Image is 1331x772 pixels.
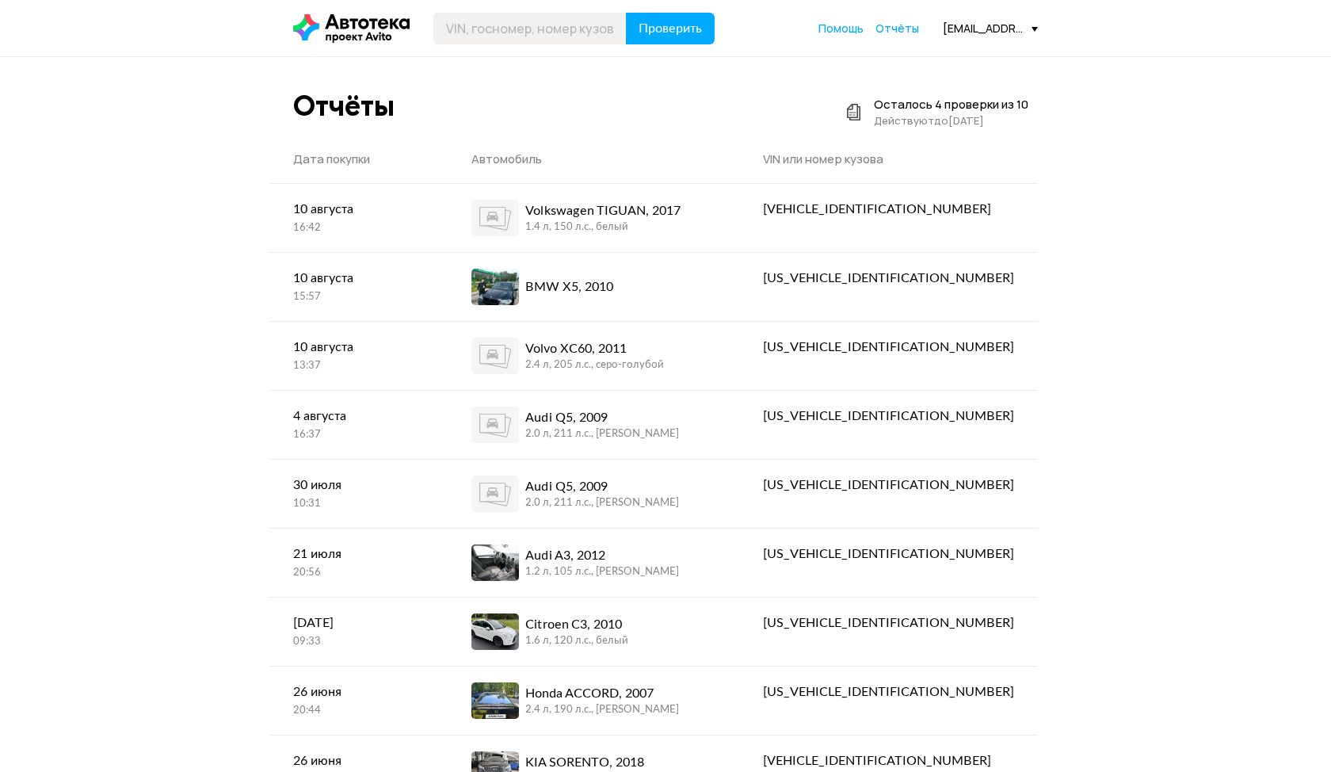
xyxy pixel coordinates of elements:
a: [US_VEHICLE_IDENTIFICATION_NUMBER] [739,529,1038,579]
a: Citroen C3, 20101.6 л, 120 л.c., белый [448,598,739,666]
a: 10 августа15:57 [269,253,448,320]
div: 2.0 л, 211 л.c., [PERSON_NAME] [525,496,679,510]
div: 10 августа [293,338,424,357]
div: Audi Q5, 2009 [525,477,679,496]
a: [US_VEHICLE_IDENTIFICATION_NUMBER] [739,322,1038,373]
a: 10 августа16:42 [269,184,448,251]
div: 2.4 л, 205 л.c., серо-голубой [525,358,664,373]
a: Audi Q5, 20092.0 л, 211 л.c., [PERSON_NAME] [448,391,739,459]
a: 10 августа13:37 [269,322,448,389]
div: 2.0 л, 211 л.c., [PERSON_NAME] [525,427,679,441]
div: Действуют до [DATE] [874,113,1028,128]
div: 20:56 [293,566,424,580]
a: Audi A3, 20121.2 л, 105 л.c., [PERSON_NAME] [448,529,739,597]
button: Проверить [626,13,715,44]
div: 15:57 [293,290,424,304]
div: Honda ACCORD, 2007 [525,684,679,703]
div: 26 июня [293,682,424,701]
a: Volkswagen TIGUAN, 20171.4 л, 150 л.c., белый [448,184,739,252]
div: 10 августа [293,200,424,219]
div: [US_VEHICLE_IDENTIFICATION_NUMBER] [763,545,1014,564]
div: [EMAIL_ADDRESS][DOMAIN_NAME] [943,21,1038,36]
a: Отчёты [875,21,919,36]
div: KIA SORENTO, 2018 [525,753,679,772]
div: 09:33 [293,635,424,649]
div: 2.4 л, 190 л.c., [PERSON_NAME] [525,703,679,717]
div: Audi A3, 2012 [525,546,679,565]
div: 30 июля [293,476,424,495]
a: 21 июля20:56 [269,529,448,596]
div: 1.4 л, 150 л.c., белый [525,220,681,235]
a: [US_VEHICLE_IDENTIFICATION_NUMBER] [739,667,1038,717]
div: 1.2 л, 105 л.c., [PERSON_NAME] [525,565,679,579]
div: [US_VEHICLE_IDENTIFICATION_NUMBER] [763,269,1014,288]
div: 20:44 [293,704,424,718]
input: VIN, госномер, номер кузова [433,13,627,44]
span: Проверить [639,22,702,35]
div: 16:42 [293,221,424,235]
div: Дата покупки [293,151,424,167]
div: 4 августа [293,407,424,426]
div: 1.6 л, 120 л.c., белый [525,634,628,648]
a: [VEHICLE_IDENTIFICATION_NUMBER] [739,184,1038,235]
div: [VEHICLE_IDENTIFICATION_NUMBER] [763,751,1014,770]
div: [VEHICLE_IDENTIFICATION_NUMBER] [763,200,1014,219]
a: [US_VEHICLE_IDENTIFICATION_NUMBER] [739,253,1038,304]
a: Volvo XC60, 20112.4 л, 205 л.c., серо-голубой [448,322,739,390]
a: [US_VEHICLE_IDENTIFICATION_NUMBER] [739,598,1038,648]
a: 26 июня20:44 [269,667,448,734]
a: 30 июля10:31 [269,460,448,527]
div: [US_VEHICLE_IDENTIFICATION_NUMBER] [763,682,1014,701]
div: [US_VEHICLE_IDENTIFICATION_NUMBER] [763,476,1014,495]
a: Audi Q5, 20092.0 л, 211 л.c., [PERSON_NAME] [448,460,739,528]
div: [US_VEHICLE_IDENTIFICATION_NUMBER] [763,338,1014,357]
div: Автомобиль [471,151,715,167]
div: VIN или номер кузова [763,151,1014,167]
a: [US_VEHICLE_IDENTIFICATION_NUMBER] [739,460,1038,510]
div: Audi Q5, 2009 [525,408,679,427]
a: Honda ACCORD, 20072.4 л, 190 л.c., [PERSON_NAME] [448,667,739,735]
div: Volvo XC60, 2011 [525,339,664,358]
div: 13:37 [293,359,424,373]
div: Volkswagen TIGUAN, 2017 [525,201,681,220]
div: 26 июня [293,751,424,770]
a: 4 августа16:37 [269,391,448,458]
a: [DATE]09:33 [269,598,448,665]
div: [US_VEHICLE_IDENTIFICATION_NUMBER] [763,407,1014,426]
div: Отчёты [293,89,395,123]
a: Помощь [818,21,864,36]
div: Осталось 4 проверки из 10 [874,97,1028,113]
div: 21 июля [293,545,424,564]
div: 10 августа [293,269,424,288]
div: [US_VEHICLE_IDENTIFICATION_NUMBER] [763,613,1014,633]
div: 10:31 [293,497,424,511]
a: [US_VEHICLE_IDENTIFICATION_NUMBER] [739,391,1038,441]
div: 16:37 [293,428,424,442]
div: Citroen C3, 2010 [525,615,628,634]
div: [DATE] [293,613,424,633]
div: BMW X5, 2010 [525,277,613,296]
a: BMW X5, 2010 [448,253,739,321]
